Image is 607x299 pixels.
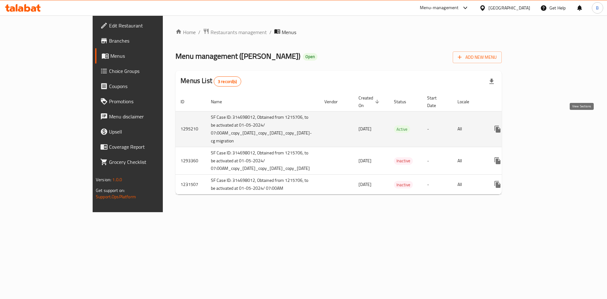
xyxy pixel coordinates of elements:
a: Coupons [95,79,194,94]
a: Support.OpsPlatform [96,193,136,201]
a: Menus [95,48,194,63]
table: enhanced table [175,92,556,195]
span: Menus [110,52,189,60]
td: - [422,147,452,175]
td: SF Case ID: 314698012, Obtained from 1215706, to be activated at 01-05-2024/ 07:00AM_copy_[DATE]_... [206,111,319,147]
li: / [269,28,272,36]
a: Coverage Report [95,139,194,154]
td: All [452,111,485,147]
a: Menu disclaimer [95,109,194,124]
td: - [422,175,452,194]
a: Restaurants management [203,28,267,36]
span: Inactive [394,181,413,188]
span: Get support on: [96,186,125,194]
a: Promotions [95,94,194,109]
li: / [198,28,200,36]
th: Actions [485,92,556,111]
span: ID [181,98,193,105]
a: Branches [95,33,194,48]
div: Total records count [214,76,241,87]
span: Menus [282,28,296,36]
span: Promotions [109,98,189,105]
span: Coupons [109,82,189,90]
span: 1.0.0 [112,176,122,184]
span: Add New Menu [458,53,497,61]
button: more [490,177,505,192]
div: Menu-management [420,4,459,12]
button: more [490,122,505,137]
a: Upsell [95,124,194,139]
span: Restaurants management [211,28,267,36]
button: more [490,153,505,168]
span: [DATE] [359,157,371,165]
span: Upsell [109,128,189,135]
span: Choice Groups [109,67,189,75]
span: Coverage Report [109,143,189,151]
button: Add New Menu [453,51,502,63]
a: Edit Restaurant [95,18,194,33]
a: Grocery Checklist [95,154,194,170]
span: Inactive [394,157,413,164]
span: Name [211,98,230,105]
div: Open [303,53,317,61]
span: Status [394,98,414,105]
span: Start Date [427,94,445,109]
span: Open [303,54,317,59]
div: Export file [484,74,499,89]
span: Menu disclaimer [109,113,189,120]
span: Branches [109,37,189,45]
a: Choice Groups [95,63,194,79]
span: [DATE] [359,180,371,188]
span: Version: [96,176,111,184]
span: Menu management ( [PERSON_NAME] ) [175,49,300,63]
td: - [422,111,452,147]
td: All [452,147,485,175]
span: Vendor [324,98,346,105]
span: Active [394,126,410,133]
td: SF Case ID: 314698012, Obtained from 1215706, to be activated at 01-05-2024/ 07:00AM [206,175,319,194]
td: All [452,175,485,194]
span: B [596,4,599,11]
span: 3 record(s) [214,79,241,85]
span: Edit Restaurant [109,22,189,29]
td: SF Case ID: 314698012, Obtained from 1215706, to be activated at 01-05-2024/ 07:00AM_copy_[DATE]_... [206,147,319,175]
span: Locale [457,98,477,105]
div: [GEOGRAPHIC_DATA] [488,4,530,11]
span: Created On [359,94,381,109]
span: [DATE] [359,125,371,133]
span: Grocery Checklist [109,158,189,166]
h2: Menus List [181,76,241,87]
nav: breadcrumb [175,28,502,36]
